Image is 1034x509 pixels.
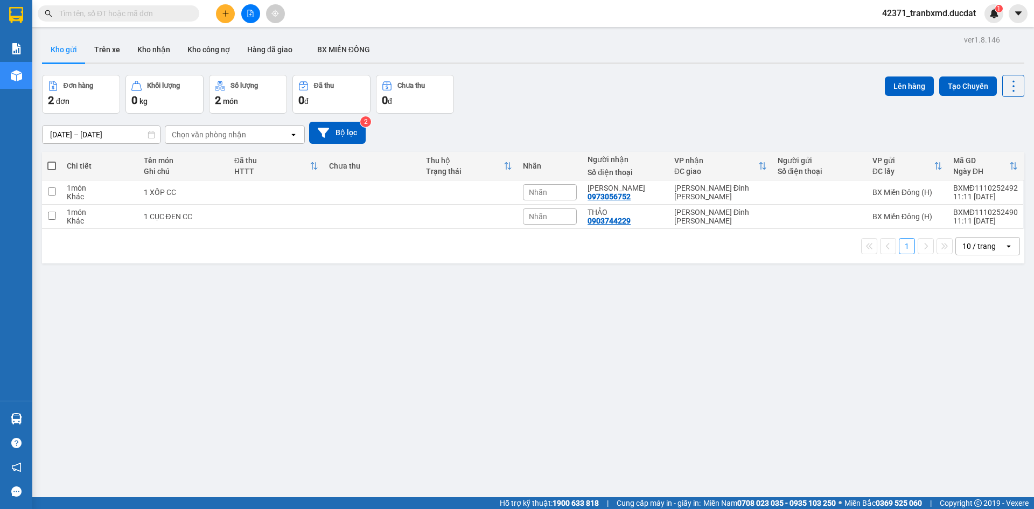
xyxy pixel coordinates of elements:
input: Tìm tên, số ĐT hoặc mã đơn [59,8,186,19]
th: Toggle SortBy [867,152,948,180]
div: Người gửi [778,156,862,165]
div: Số lượng [230,82,258,89]
button: Trên xe [86,37,129,62]
img: logo-vxr [9,7,23,23]
div: Chọn văn phòng nhận [172,129,246,140]
span: 2 [48,94,54,107]
img: solution-icon [11,43,22,54]
sup: 2 [360,116,371,127]
div: BXMĐ1110252492 [953,184,1018,192]
div: VP nhận [674,156,758,165]
div: 10 / trang [962,241,996,252]
button: 1 [899,238,915,254]
div: Khác [67,192,132,201]
div: Nhãn [523,162,577,170]
button: aim [266,4,285,23]
div: 1 món [67,184,132,192]
div: Trạng thái [426,167,504,176]
div: VP gửi [872,156,934,165]
span: Miền Nam [703,497,836,509]
span: Hỗ trợ kỹ thuật: [500,497,599,509]
strong: 0708 023 035 - 0935 103 250 [737,499,836,507]
span: 1 [997,5,1001,12]
span: plus [222,10,229,17]
span: 2 [215,94,221,107]
span: 0 [382,94,388,107]
button: Số lượng2món [209,75,287,114]
th: Toggle SortBy [229,152,324,180]
span: | [607,497,609,509]
span: Nhãn [529,188,547,197]
button: Khối lượng0kg [125,75,204,114]
div: Khối lượng [147,82,180,89]
strong: 0369 525 060 [876,499,922,507]
div: Số điện thoại [588,168,663,177]
div: ĐC giao [674,167,758,176]
th: Toggle SortBy [948,152,1023,180]
div: Chi tiết [67,162,132,170]
div: 0973056752 [588,192,631,201]
div: BX Miền Đông (H) [872,212,942,221]
button: Đã thu0đ [292,75,371,114]
button: Lên hàng [885,76,934,96]
div: Ghi chú [144,167,223,176]
span: | [930,497,932,509]
span: ⚪️ [839,501,842,505]
span: copyright [974,499,982,507]
span: kg [139,97,148,106]
button: Kho nhận [129,37,179,62]
span: BX MIỀN ĐÔNG [317,45,370,54]
button: Bộ lọc [309,122,366,144]
span: đơn [56,97,69,106]
span: message [11,486,22,497]
div: Thu hộ [426,156,504,165]
div: BXMĐ1110252490 [953,208,1018,217]
div: Mã GD [953,156,1009,165]
div: Chưa thu [329,162,415,170]
button: file-add [241,4,260,23]
span: search [45,10,52,17]
div: HTTT [234,167,310,176]
button: caret-down [1009,4,1028,23]
input: Select a date range. [43,126,160,143]
span: Cung cấp máy in - giấy in: [617,497,701,509]
div: HUỲNH TÂM [588,184,663,192]
span: món [223,97,238,106]
span: đ [304,97,309,106]
span: question-circle [11,438,22,448]
span: đ [388,97,392,106]
div: 11:11 [DATE] [953,217,1018,225]
span: caret-down [1014,9,1023,18]
span: file-add [247,10,254,17]
button: Kho gửi [42,37,86,62]
div: Đã thu [314,82,334,89]
button: Chưa thu0đ [376,75,454,114]
span: Miền Bắc [844,497,922,509]
span: 0 [131,94,137,107]
span: notification [11,462,22,472]
button: Kho công nợ [179,37,239,62]
div: ĐC lấy [872,167,934,176]
img: warehouse-icon [11,70,22,81]
span: aim [271,10,279,17]
button: Tạo Chuyến [939,76,997,96]
svg: open [289,130,298,139]
div: 1 XỐP CC [144,188,223,197]
div: 1 CỤC ĐEN CC [144,212,223,221]
div: 1 món [67,208,132,217]
div: BX Miền Đông (H) [872,188,942,197]
div: Số điện thoại [778,167,862,176]
div: THẢO [588,208,663,217]
th: Toggle SortBy [421,152,518,180]
div: Tên món [144,156,223,165]
div: ver 1.8.146 [964,34,1000,46]
div: Đơn hàng [64,82,93,89]
button: plus [216,4,235,23]
div: Người nhận [588,155,663,164]
img: warehouse-icon [11,413,22,424]
th: Toggle SortBy [669,152,772,180]
div: [PERSON_NAME] Đình [PERSON_NAME] [674,184,767,201]
svg: open [1004,242,1013,250]
div: Khác [67,217,132,225]
span: Nhãn [529,212,547,221]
